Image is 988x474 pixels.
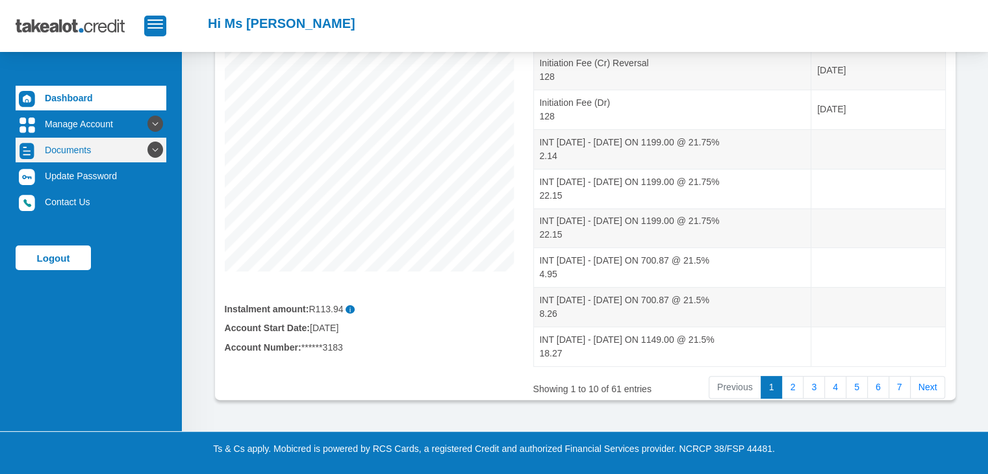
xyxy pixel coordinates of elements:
td: [DATE] [811,50,944,90]
img: takealot_credit_logo.svg [16,10,144,42]
a: 4 [824,376,846,399]
a: 2 [781,376,804,399]
a: Contact Us [16,190,166,214]
td: Initiation Fee (Dr) 128 [534,90,812,129]
div: Showing 1 to 10 of 61 entries [533,375,694,396]
a: Dashboard [16,86,166,110]
span: i [346,305,355,314]
a: 5 [846,376,868,399]
a: 1 [761,376,783,399]
b: Instalment amount: [225,304,309,314]
a: Documents [16,138,166,162]
b: Account Start Date: [225,323,310,333]
td: Initiation Fee (Cr) Reversal 128 [534,50,812,90]
p: Ts & Cs apply. Mobicred is powered by RCS Cards, a registered Credit and authorized Financial Ser... [134,442,855,456]
a: 6 [867,376,889,399]
td: INT [DATE] - [DATE] ON 1199.00 @ 21.75% 22.15 [534,169,812,208]
a: 7 [889,376,911,399]
a: 3 [803,376,825,399]
td: INT [DATE] - [DATE] ON 700.87 @ 21.5% 8.26 [534,287,812,327]
h2: Hi Ms [PERSON_NAME] [208,16,355,31]
td: INT [DATE] - [DATE] ON 1149.00 @ 21.5% 18.27 [534,327,812,366]
td: [DATE] [811,90,944,129]
div: R113.94 [225,303,514,316]
td: INT [DATE] - [DATE] ON 1199.00 @ 21.75% 2.14 [534,129,812,169]
td: INT [DATE] - [DATE] ON 1199.00 @ 21.75% 22.15 [534,208,812,248]
a: Next [910,376,946,399]
td: INT [DATE] - [DATE] ON 700.87 @ 21.5% 4.95 [534,247,812,287]
a: Update Password [16,164,166,188]
a: Logout [16,245,91,270]
b: Account Number: [225,342,301,353]
a: Manage Account [16,112,166,136]
div: [DATE] [215,321,524,335]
